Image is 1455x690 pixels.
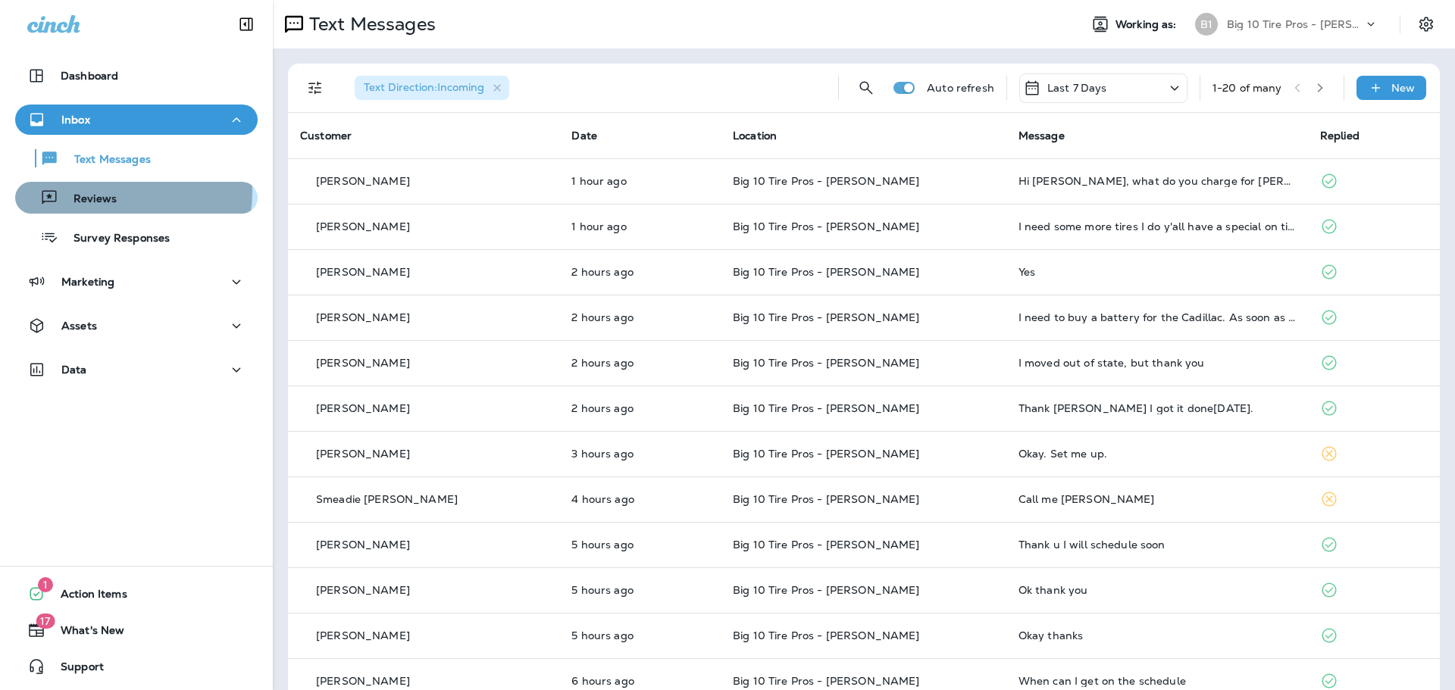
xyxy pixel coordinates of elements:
[1018,311,1296,323] div: I need to buy a battery for the Cadillac. As soon as I get it I will contact you. Thanks!
[316,539,410,551] p: [PERSON_NAME]
[316,266,410,278] p: [PERSON_NAME]
[733,220,919,233] span: Big 10 Tire Pros - [PERSON_NAME]
[1018,220,1296,233] div: I need some more tires I do y'all have a special on tires for my car
[15,182,258,214] button: Reviews
[364,80,484,94] span: Text Direction : Incoming
[733,129,777,142] span: Location
[15,142,258,174] button: Text Messages
[571,129,597,142] span: Date
[15,105,258,135] button: Inbox
[733,629,919,642] span: Big 10 Tire Pros - [PERSON_NAME]
[316,675,410,687] p: [PERSON_NAME]
[1018,357,1296,369] div: I moved out of state, but thank you
[571,629,709,642] p: Aug 20, 2025 11:00 AM
[1018,402,1296,414] div: Thank Monica I got it done3wks ago.
[1195,13,1218,36] div: B1
[1018,539,1296,551] div: Thank u I will schedule soon
[15,354,258,385] button: Data
[15,267,258,297] button: Marketing
[316,584,410,596] p: [PERSON_NAME]
[45,660,104,679] span: Support
[571,448,709,460] p: Aug 20, 2025 01:03 PM
[45,624,124,642] span: What's New
[58,192,117,207] p: Reviews
[316,493,458,505] p: Smeadie [PERSON_NAME]
[15,221,258,253] button: Survey Responses
[571,493,709,505] p: Aug 20, 2025 12:01 PM
[61,114,90,126] p: Inbox
[316,357,410,369] p: [PERSON_NAME]
[15,61,258,91] button: Dashboard
[61,320,97,332] p: Assets
[1018,175,1296,187] div: Hi Monica, what do you charge for Freon. My vehicle isn't cooling like it should.?
[1018,493,1296,505] div: Call me Monica
[59,153,151,167] p: Text Messages
[300,129,352,142] span: Customer
[300,73,330,103] button: Filters
[571,584,709,596] p: Aug 20, 2025 11:17 AM
[733,356,919,370] span: Big 10 Tire Pros - [PERSON_NAME]
[733,311,919,324] span: Big 10 Tire Pros - [PERSON_NAME]
[733,492,919,506] span: Big 10 Tire Pros - [PERSON_NAME]
[733,447,919,461] span: Big 10 Tire Pros - [PERSON_NAME]
[851,73,881,103] button: Search Messages
[61,276,114,288] p: Marketing
[316,220,410,233] p: [PERSON_NAME]
[58,232,170,246] p: Survey Responses
[571,402,709,414] p: Aug 20, 2025 01:56 PM
[733,583,919,597] span: Big 10 Tire Pros - [PERSON_NAME]
[316,629,410,642] p: [PERSON_NAME]
[571,357,709,369] p: Aug 20, 2025 02:12 PM
[225,9,268,39] button: Collapse Sidebar
[316,448,410,460] p: [PERSON_NAME]
[1047,82,1107,94] p: Last 7 Days
[316,402,410,414] p: [PERSON_NAME]
[61,364,87,376] p: Data
[45,588,127,606] span: Action Items
[303,13,436,36] p: Text Messages
[1018,266,1296,278] div: Yes
[733,174,919,188] span: Big 10 Tire Pros - [PERSON_NAME]
[1320,129,1360,142] span: Replied
[15,311,258,341] button: Assets
[733,538,919,551] span: Big 10 Tire Pros - [PERSON_NAME]
[1018,675,1296,687] div: When can I get on the schedule
[1413,11,1440,38] button: Settings
[1018,129,1065,142] span: Message
[355,76,509,100] div: Text Direction:Incoming
[571,539,709,551] p: Aug 20, 2025 11:22 AM
[1227,18,1363,30] p: Big 10 Tire Pros - [PERSON_NAME]
[1018,448,1296,460] div: Okay. Set me up.
[1391,82,1415,94] p: New
[571,220,709,233] p: Aug 20, 2025 03:05 PM
[316,175,410,187] p: [PERSON_NAME]
[571,311,709,323] p: Aug 20, 2025 02:16 PM
[1212,82,1282,94] div: 1 - 20 of many
[15,579,258,609] button: 1Action Items
[1018,629,1296,642] div: Okay thanks
[36,614,55,629] span: 17
[733,674,919,688] span: Big 10 Tire Pros - [PERSON_NAME]
[571,266,709,278] p: Aug 20, 2025 02:16 PM
[1018,584,1296,596] div: Ok thank you
[733,265,919,279] span: Big 10 Tire Pros - [PERSON_NAME]
[1115,18,1180,31] span: Working as:
[61,70,118,82] p: Dashboard
[927,82,994,94] p: Auto refresh
[571,675,709,687] p: Aug 20, 2025 10:43 AM
[316,311,410,323] p: [PERSON_NAME]
[733,401,919,415] span: Big 10 Tire Pros - [PERSON_NAME]
[15,615,258,645] button: 17What's New
[571,175,709,187] p: Aug 20, 2025 03:23 PM
[38,577,53,592] span: 1
[15,651,258,682] button: Support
